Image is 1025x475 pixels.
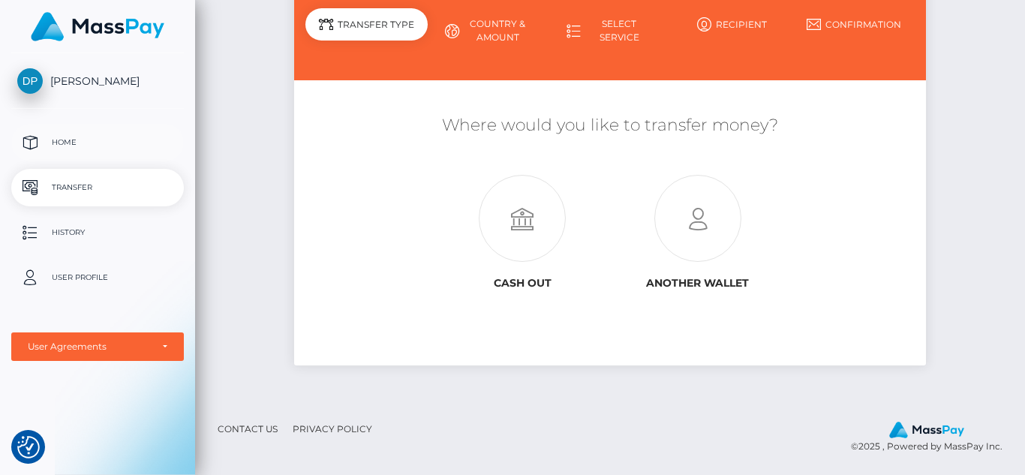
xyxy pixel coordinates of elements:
[305,114,915,137] h5: Where would you like to transfer money?
[428,11,549,50] a: Country & Amount
[11,74,184,88] span: [PERSON_NAME]
[11,169,184,206] a: Transfer
[17,176,178,199] p: Transfer
[17,436,40,458] img: Revisit consent button
[17,436,40,458] button: Consent Preferences
[11,124,184,161] a: Home
[17,221,178,244] p: History
[212,417,284,440] a: Contact Us
[17,266,178,289] p: User Profile
[851,421,1014,454] div: © 2025 , Powered by MassPay Inc.
[11,259,184,296] a: User Profile
[792,11,914,38] a: Confirmation
[305,11,427,50] a: Transfer Type
[549,11,671,50] a: Select Service
[17,131,178,154] p: Home
[28,341,151,353] div: User Agreements
[889,422,964,438] img: MassPay
[11,214,184,251] a: History
[671,11,792,38] a: Recipient
[11,332,184,361] button: User Agreements
[446,277,599,290] h6: Cash out
[305,8,427,41] div: Transfer Type
[287,417,378,440] a: Privacy Policy
[31,12,164,41] img: MassPay
[621,277,774,290] h6: Another wallet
